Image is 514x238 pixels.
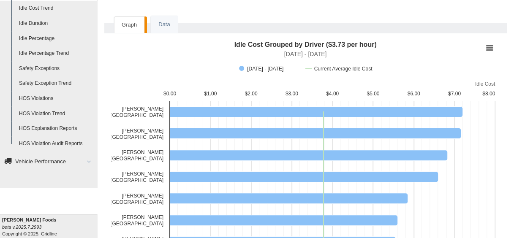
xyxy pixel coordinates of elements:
[234,41,377,48] text: Idle Cost Grouped by Driver ($3.73 per hour)
[151,16,177,33] a: Data
[111,171,163,183] text: [PERSON_NAME] [GEOGRAPHIC_DATA]
[111,149,163,162] text: [PERSON_NAME] [GEOGRAPHIC_DATA]
[448,91,461,97] text: $7.00
[111,214,163,227] text: [PERSON_NAME] [GEOGRAPHIC_DATA]
[15,31,97,46] a: Idle Percentage
[482,91,495,97] text: $8.00
[15,136,97,151] a: HOS Violation Audit Reports
[111,106,163,118] text: [PERSON_NAME] [GEOGRAPHIC_DATA]
[15,91,97,106] a: HOS Violations
[15,1,97,16] a: Idle Cost Trend
[286,91,298,97] text: $3.00
[111,128,163,140] text: [PERSON_NAME] [GEOGRAPHIC_DATA]
[305,66,373,71] button: Show Current Average Idle Cost
[170,150,448,160] path: Garcia, Daniel Detroit, 6.84. 9/28/2025 - 10/4/2025.
[15,106,97,122] a: HOS Violation Trend
[484,42,495,54] button: View chart menu, Idle Cost Grouped by Driver ($3.73 per hour)
[204,91,217,97] text: $1.00
[2,224,41,230] i: beta v.2025.7.2993
[407,91,420,97] text: $6.00
[2,217,56,222] b: [PERSON_NAME] Foods
[284,51,327,57] text: [DATE] - [DATE]
[475,81,495,87] text: Idle Cost
[111,193,163,205] text: [PERSON_NAME] [GEOGRAPHIC_DATA]
[114,16,144,33] a: Graph
[15,76,97,91] a: Safety Exception Trend
[170,215,398,225] path: Upshaw, Alexis Detroit, 5.61. 9/28/2025 - 10/4/2025.
[15,61,97,76] a: Safety Exceptions
[15,121,97,136] a: HOS Explanation Reports
[170,128,461,138] path: White, Marcus Detroit, 7.17. 9/28/2025 - 10/4/2025.
[170,193,408,203] path: Perry, Alonzo Detroit, 5.86. 9/28/2025 - 10/4/2025.
[163,91,176,97] text: $0.00
[15,16,97,31] a: Idle Duration
[367,91,379,97] text: $5.00
[2,216,97,237] div: Copyright © 2025, Gridline
[326,91,339,97] text: $4.00
[239,66,296,72] button: Show 9/28/2025 - 10/4/2025
[15,46,97,61] a: Idle Percentage Trend
[170,106,463,117] path: Feeley, Sean Detroit, 7.21. 9/28/2025 - 10/4/2025.
[245,91,257,97] text: $2.00
[170,171,438,182] path: Ganzhorn, Ryan Detroit, 6.61. 9/28/2025 - 10/4/2025.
